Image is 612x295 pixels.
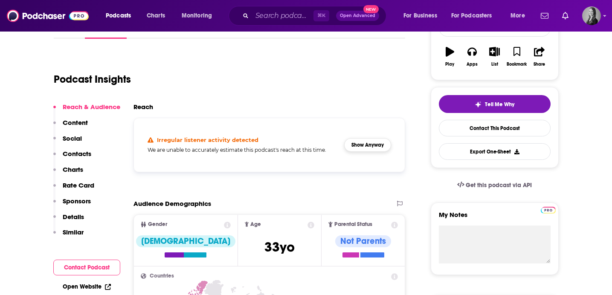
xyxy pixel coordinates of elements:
[63,165,83,174] p: Charts
[53,181,94,197] button: Rate Card
[141,9,170,23] a: Charts
[150,273,174,279] span: Countries
[582,6,601,25] span: Logged in as katieTBG
[250,222,261,227] span: Age
[534,62,545,67] div: Share
[507,62,527,67] div: Bookmark
[446,9,505,23] button: open menu
[397,9,448,23] button: open menu
[363,5,379,13] span: New
[439,95,551,113] button: tell me why sparkleTell Me Why
[483,41,505,72] button: List
[53,165,83,181] button: Charts
[475,101,481,108] img: tell me why sparkle
[63,150,91,158] p: Contacts
[53,150,91,165] button: Contacts
[63,283,111,290] a: Open Website
[148,147,338,153] h5: We are unable to accurately estimate this podcast's reach at this time.
[340,14,375,18] span: Open Advanced
[63,181,94,189] p: Rate Card
[53,134,82,150] button: Social
[510,10,525,22] span: More
[485,101,514,108] span: Tell Me Why
[491,62,498,67] div: List
[336,11,379,21] button: Open AdvancedNew
[63,119,88,127] p: Content
[344,138,391,152] button: Show Anyway
[237,6,394,26] div: Search podcasts, credits, & more...
[63,134,82,142] p: Social
[53,103,120,119] button: Reach & Audience
[63,103,120,111] p: Reach & Audience
[541,205,556,214] a: Pro website
[505,9,536,23] button: open menu
[53,197,91,213] button: Sponsors
[63,197,91,205] p: Sponsors
[133,200,211,208] h2: Audience Demographics
[439,41,461,72] button: Play
[157,136,258,143] h4: Irregular listener activity detected
[439,211,551,226] label: My Notes
[7,8,89,24] img: Podchaser - Follow, Share and Rate Podcasts
[403,10,437,22] span: For Business
[445,62,454,67] div: Play
[559,9,572,23] a: Show notifications dropdown
[53,260,120,275] button: Contact Podcast
[182,10,212,22] span: Monitoring
[54,73,131,86] h1: Podcast Insights
[53,228,84,244] button: Similar
[528,41,550,72] button: Share
[582,6,601,25] button: Show profile menu
[53,213,84,228] button: Details
[53,119,88,134] button: Content
[582,6,601,25] img: User Profile
[541,207,556,214] img: Podchaser Pro
[100,9,142,23] button: open menu
[148,222,167,227] span: Gender
[506,41,528,72] button: Bookmark
[313,10,329,21] span: ⌘ K
[63,213,84,221] p: Details
[264,239,295,255] span: 33 yo
[176,9,223,23] button: open menu
[537,9,552,23] a: Show notifications dropdown
[252,9,313,23] input: Search podcasts, credits, & more...
[334,222,372,227] span: Parental Status
[466,182,532,189] span: Get this podcast via API
[335,235,391,247] div: Not Parents
[136,235,235,247] div: [DEMOGRAPHIC_DATA]
[461,41,483,72] button: Apps
[439,143,551,160] button: Export One-Sheet
[106,10,131,22] span: Podcasts
[467,62,478,67] div: Apps
[147,10,165,22] span: Charts
[451,10,492,22] span: For Podcasters
[450,175,539,196] a: Get this podcast via API
[439,120,551,136] a: Contact This Podcast
[63,228,84,236] p: Similar
[133,103,153,111] h2: Reach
